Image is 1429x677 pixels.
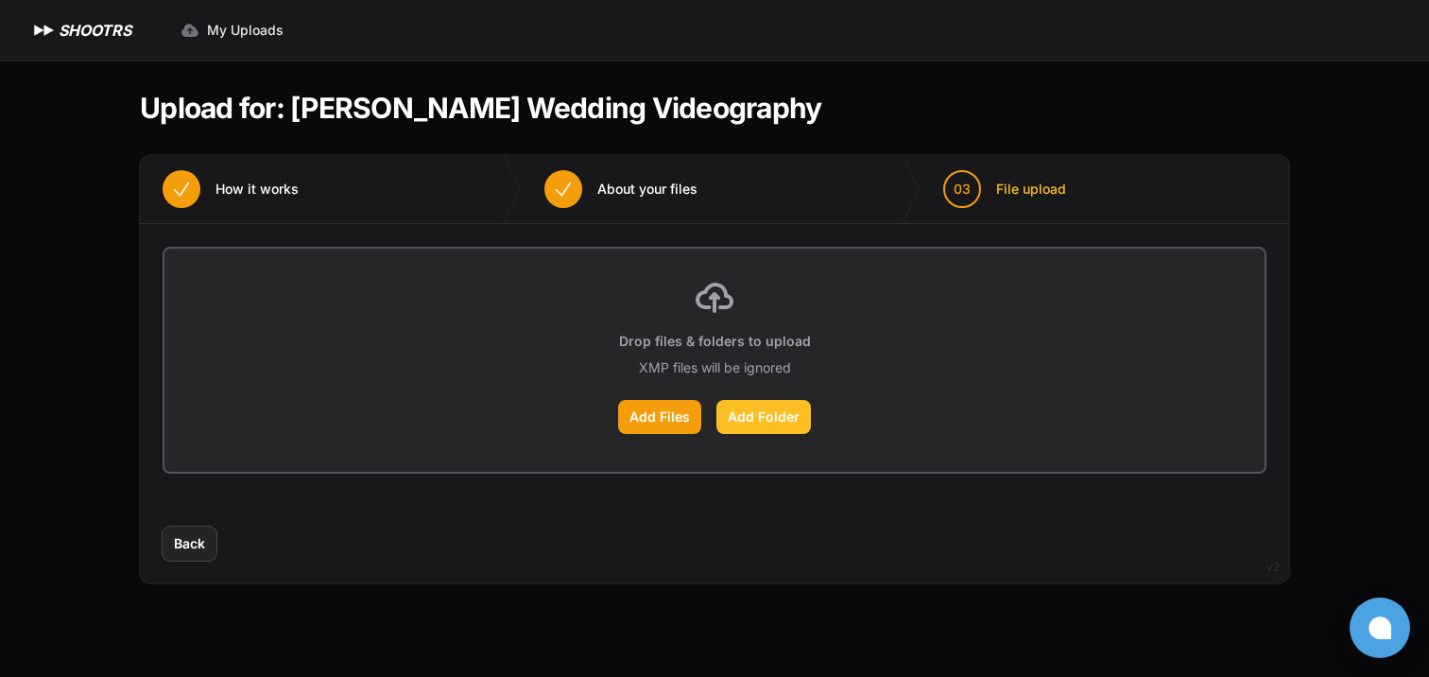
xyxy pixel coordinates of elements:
[163,527,216,561] button: Back
[1266,556,1280,579] div: v2
[639,358,791,377] p: XMP files will be ignored
[140,91,821,125] h1: Upload for: [PERSON_NAME] Wedding Videography
[618,400,701,434] label: Add Files
[215,180,299,199] span: How it works
[59,19,131,42] h1: SHOOTRS
[522,155,720,223] button: About your files
[1350,598,1410,658] button: Open chat window
[619,332,811,351] p: Drop files & folders to upload
[140,155,321,223] button: How it works
[954,180,971,199] span: 03
[207,21,284,40] span: My Uploads
[174,534,205,553] span: Back
[30,19,59,42] img: SHOOTRS
[716,400,811,434] label: Add Folder
[169,13,295,47] a: My Uploads
[921,155,1089,223] button: 03 File upload
[996,180,1066,199] span: File upload
[597,180,697,199] span: About your files
[30,19,131,42] a: SHOOTRS SHOOTRS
